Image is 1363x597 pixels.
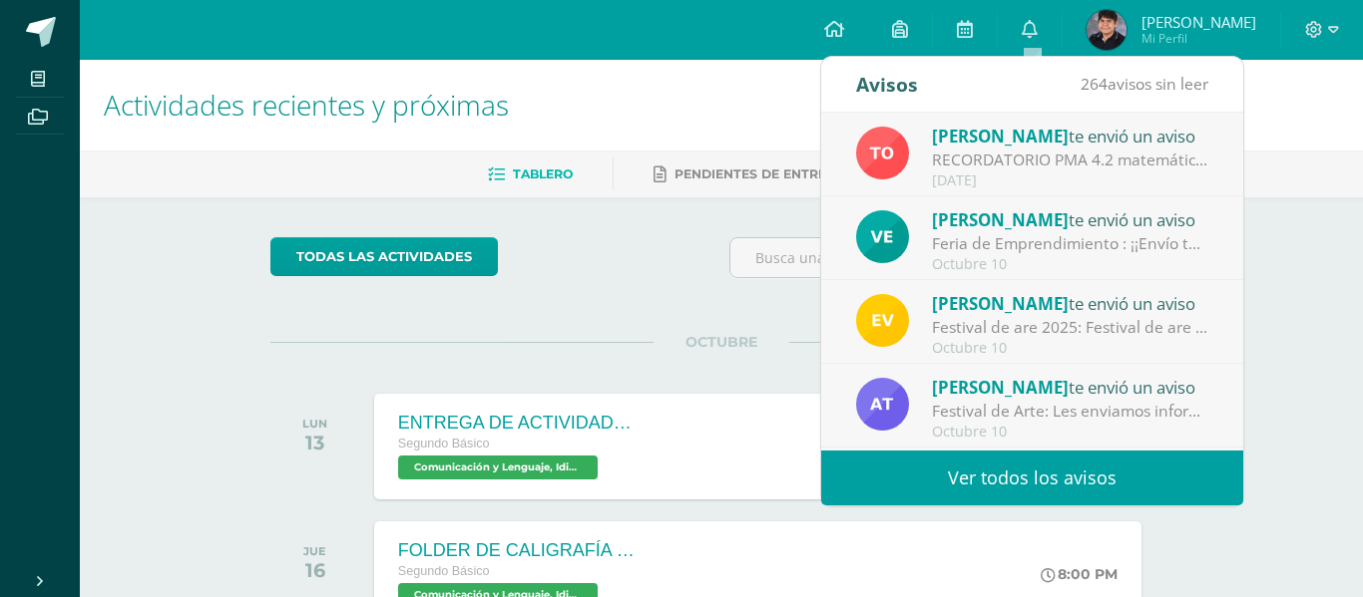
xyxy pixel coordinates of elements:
[932,340,1209,357] div: Octubre 10
[821,450,1243,505] a: Ver todos los avisos
[1087,10,1127,50] img: 27e538b6313b3d7db7c09170a7e738c5.png
[932,232,1209,255] div: Feria de Emprendimiento : ¡¡Envío tarjeta de felicitación!!
[856,378,909,431] img: e0d417c472ee790ef5578283e3430836.png
[932,292,1069,315] span: [PERSON_NAME]
[856,127,909,179] img: 756ce12fb1b4cf9faf9189d656ca7749.png
[1141,30,1256,47] span: Mi Perfil
[932,172,1209,189] div: [DATE]
[932,206,1209,232] div: te envió un aviso
[513,166,573,181] span: Tablero
[654,333,789,351] span: OCTUBRE
[932,400,1209,423] div: Festival de Arte: Les enviamos información importante para el festival de Arte
[932,316,1209,339] div: Festival de are 2025: Festival de are 2025
[856,294,909,347] img: 383db5ddd486cfc25017fad405f5d727.png
[398,540,638,561] div: FOLDER DE CALIGRAFÍA COMPLETO
[398,564,490,578] span: Segundo Básico
[303,544,326,558] div: JUE
[1141,12,1256,32] span: [PERSON_NAME]
[932,376,1069,399] span: [PERSON_NAME]
[730,238,1172,277] input: Busca una actividad próxima aquí...
[932,290,1209,316] div: te envió un aviso
[270,237,498,276] a: todas las Actividades
[654,158,845,190] a: Pendientes de entrega
[1081,73,1108,95] span: 264
[932,208,1069,231] span: [PERSON_NAME]
[932,256,1209,273] div: Octubre 10
[932,424,1209,441] div: Octubre 10
[488,158,573,190] a: Tablero
[932,149,1209,171] div: RECORDATORIO PMA 4.2 matemática: Buenos días estudiantes de 2do básico. Les recuerdo que le día d...
[398,413,638,434] div: ENTREGA DE ACTIVIDADES DEL LIBRO DE LENGUAJE
[398,455,598,479] span: Comunicación y Lenguaje, Idioma Español 'B'
[104,86,509,124] span: Actividades recientes y próximas
[1081,73,1208,95] span: avisos sin leer
[932,374,1209,400] div: te envió un aviso
[302,417,327,431] div: LUN
[856,57,918,112] div: Avisos
[302,431,327,454] div: 13
[303,558,326,582] div: 16
[675,166,845,181] span: Pendientes de entrega
[856,210,909,263] img: aeabfbe216d4830361551c5f8df01f91.png
[398,437,490,450] span: Segundo Básico
[1041,565,1118,583] div: 8:00 PM
[932,123,1209,149] div: te envió un aviso
[932,125,1069,148] span: [PERSON_NAME]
